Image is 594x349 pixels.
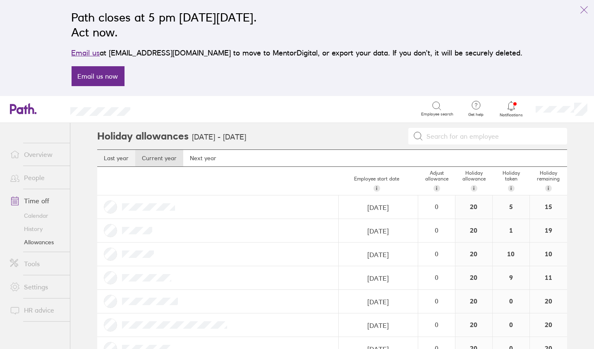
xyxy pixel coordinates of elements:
div: 20 [530,313,567,337]
div: 20 [530,290,567,313]
div: 20 [455,243,492,266]
div: 1 [493,219,529,242]
input: dd/mm/yyyy [339,314,417,337]
a: Tools [3,255,70,272]
div: 0 [419,297,455,305]
a: Current year [135,150,183,166]
h3: [DATE] - [DATE] [192,133,246,142]
input: dd/mm/yyyy [339,290,417,313]
div: 20 [455,313,492,337]
span: i [548,185,549,192]
div: Employee start date [335,173,418,195]
a: Last year [97,150,135,166]
div: 0 [419,203,455,210]
a: HR advice [3,302,70,318]
h2: Path closes at 5 pm [DATE][DATE]. Act now. [72,10,523,40]
span: i [436,185,438,192]
div: 0 [419,226,455,234]
p: at [EMAIL_ADDRESS][DOMAIN_NAME] to move to MentorDigital, or export your data. If you don’t, it w... [72,47,523,59]
div: 5 [493,195,529,219]
div: 20 [455,266,492,289]
div: Holiday remaining [530,167,567,195]
a: Overview [3,146,70,163]
span: i [511,185,512,192]
div: 19 [530,219,567,242]
a: Time off [3,193,70,209]
input: dd/mm/yyyy [339,196,417,219]
div: 0 [419,250,455,258]
a: Calendar [3,209,70,222]
span: i [474,185,475,192]
div: 0 [419,274,455,281]
span: Employee search [422,112,454,117]
div: 9 [493,266,529,289]
a: Email us now [72,66,125,86]
input: dd/mm/yyyy [339,267,417,290]
a: History [3,222,70,236]
a: Notifications [498,100,525,118]
div: 10 [493,243,529,266]
div: 0 [493,290,529,313]
div: Holiday allowance [455,167,493,195]
a: Settings [3,279,70,295]
input: Search for an employee [423,128,562,144]
span: Get help [463,112,490,117]
div: 20 [455,219,492,242]
h2: Holiday allowances [97,123,189,149]
span: Notifications [498,113,525,118]
div: 10 [530,243,567,266]
input: dd/mm/yyyy [339,243,417,266]
div: 15 [530,195,567,219]
a: People [3,169,70,186]
div: 11 [530,266,567,289]
div: Holiday taken [493,167,530,195]
div: 0 [419,321,455,328]
a: Allowances [3,236,70,249]
a: Email us [72,48,100,57]
input: dd/mm/yyyy [339,219,417,243]
div: Search [153,105,174,112]
div: 20 [455,290,492,313]
div: 0 [493,313,529,337]
a: Next year [183,150,223,166]
div: 20 [455,195,492,219]
div: Adjust allowance [418,167,455,195]
span: i [376,185,378,192]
